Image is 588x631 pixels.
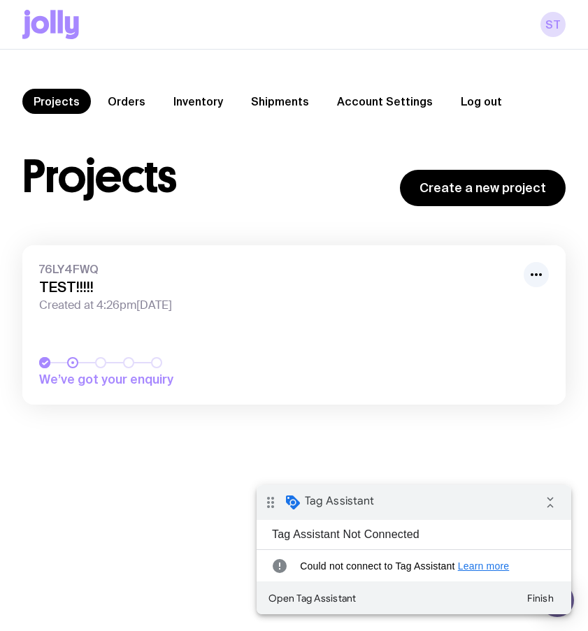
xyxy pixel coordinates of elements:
span: 76LY4FWQ [39,262,515,276]
a: ST [540,12,566,37]
span: We’ve got your enquiry [39,371,459,388]
h1: Projects [22,154,177,199]
button: Log out [450,89,513,114]
button: Finish [259,101,309,126]
h3: TEST!!!!! [39,279,515,296]
i: Collapse debug badge [280,3,308,31]
a: 76LY4FWQTEST!!!!!Created at 4:26pm[DATE]We’ve got your enquiry [22,245,566,405]
span: Tag Assistant [48,9,117,23]
span: Created at 4:26pm[DATE] [39,298,515,312]
a: Projects [22,89,91,114]
a: Account Settings [326,89,444,114]
a: Inventory [162,89,234,114]
a: Learn more [201,75,253,87]
button: Open Tag Assistant [6,101,106,126]
span: Could not connect to Tag Assistant [43,74,292,88]
i: error [11,67,34,95]
a: Orders [96,89,157,114]
a: Shipments [240,89,320,114]
a: Create a new project [400,170,566,206]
